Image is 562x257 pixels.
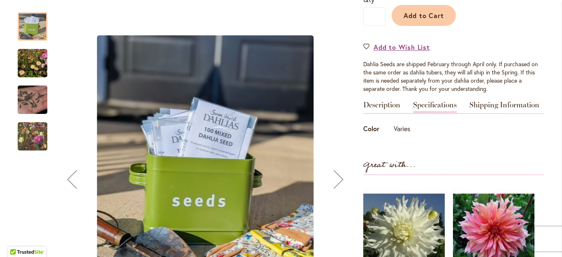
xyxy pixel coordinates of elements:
div: Detailed Product Info [363,101,544,138]
img: Swan Island Dahlias - Dahlia Seed [3,80,62,120]
div: Swan Island Dahlias - Dahlia Seedlings [18,114,47,150]
img: Swan Island Dahlias - Dahlia Seedlings [3,44,62,83]
div: Mixed Dahlia Seed [18,4,56,41]
button: Add to Cart [392,5,456,26]
strong: Great with... [363,158,416,172]
span: Add to Cart [404,11,444,20]
a: Add to Wish List [363,42,430,52]
a: Shipping Information [469,101,539,113]
td: Varies [392,122,412,138]
img: Swan Island Dahlias - Dahlia Seedlings [3,111,62,161]
div: Swan Island Dahlias - Dahlia Seedlings [18,41,56,77]
a: Specifications [413,101,457,113]
iframe: Launch Accessibility Center [6,228,29,251]
div: Swan Island Dahlias - Dahlia Seed [18,77,56,114]
a: Description [363,101,400,113]
p: Dahlia Seeds are shipped February through April only. If purchased on the same order as dahlia tu... [363,60,544,93]
th: Color [363,122,392,138]
span: Add to Wish List [374,42,430,52]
